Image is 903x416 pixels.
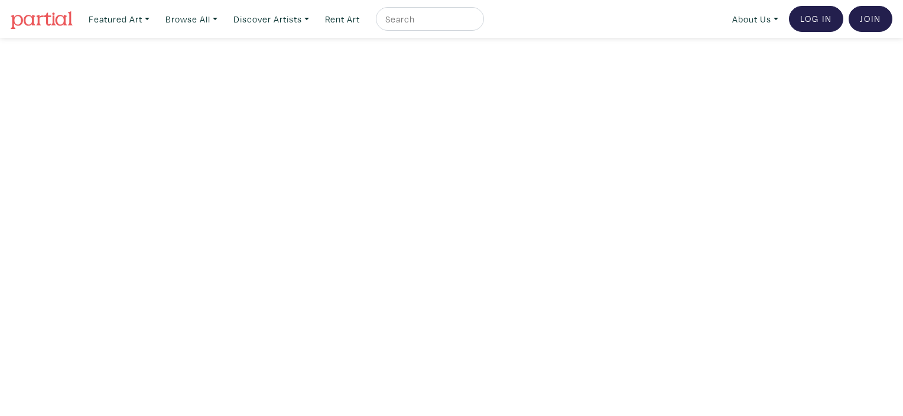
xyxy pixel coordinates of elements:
a: Rent Art [320,7,365,31]
a: Join [849,6,892,32]
a: Featured Art [83,7,155,31]
a: Log In [789,6,843,32]
a: Browse All [160,7,223,31]
input: Search [384,12,473,27]
a: Discover Artists [228,7,314,31]
a: About Us [727,7,784,31]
